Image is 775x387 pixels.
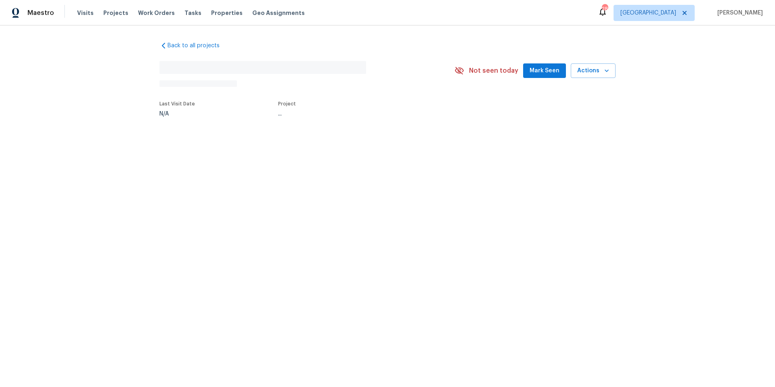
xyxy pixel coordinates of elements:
[77,9,94,17] span: Visits
[278,111,433,117] div: ...
[103,9,128,17] span: Projects
[159,101,195,106] span: Last Visit Date
[138,9,175,17] span: Work Orders
[27,9,54,17] span: Maestro
[620,9,676,17] span: [GEOGRAPHIC_DATA]
[278,101,296,106] span: Project
[252,9,305,17] span: Geo Assignments
[571,63,616,78] button: Actions
[184,10,201,16] span: Tasks
[577,66,609,76] span: Actions
[714,9,763,17] span: [PERSON_NAME]
[159,111,195,117] div: N/A
[602,5,607,13] div: 28
[211,9,243,17] span: Properties
[159,42,237,50] a: Back to all projects
[469,67,518,75] span: Not seen today
[530,66,559,76] span: Mark Seen
[523,63,566,78] button: Mark Seen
